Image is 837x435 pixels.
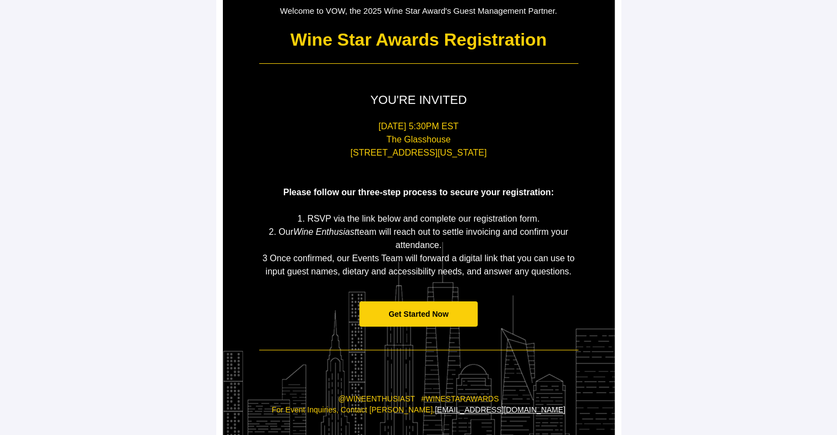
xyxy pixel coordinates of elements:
table: divider [259,63,578,64]
p: YOU'RE INVITED [259,92,578,109]
a: [EMAIL_ADDRESS][DOMAIN_NAME] [435,405,565,414]
span: Get Started Now [389,310,448,318]
em: Wine Enthusiast [293,227,357,236]
span: Please follow our three-step process to secure your registration: [283,188,554,197]
p: [DATE] 5:30PM EST [259,120,578,133]
span: 2. Our team will reach out to settle invoicing and confirm your attendance. [269,227,568,250]
p: The Glasshouse [259,133,578,146]
p: Welcome to VOW, the 2025 Wine Star Award's Guest Management Partner. [259,5,578,16]
table: divider [259,350,578,350]
strong: Wine Star Awards Registration [291,30,547,49]
span: 3 Once confirmed, our Events Team will forward a digital link that you can use to input guest nam... [262,254,575,276]
a: Get Started Now [359,301,478,327]
span: 1. RSVP via the link below and complete our registration form. [298,214,540,223]
p: [STREET_ADDRESS][US_STATE] [259,146,578,159]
